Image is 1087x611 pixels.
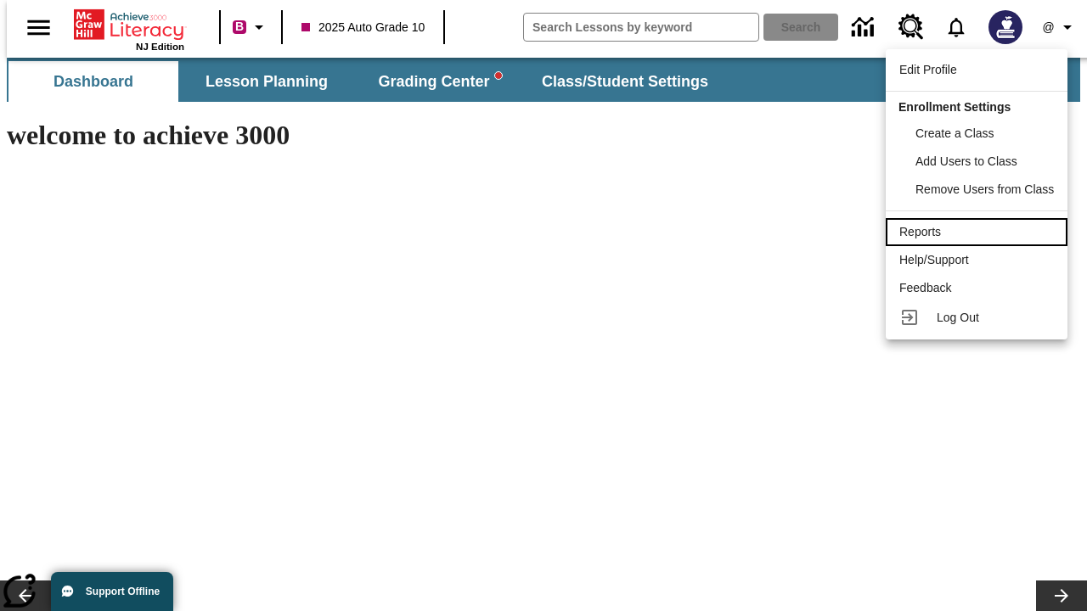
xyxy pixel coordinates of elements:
[899,225,941,238] span: Reports
[915,182,1054,196] span: Remove Users from Class
[899,281,951,294] span: Feedback
[899,63,957,76] span: Edit Profile
[915,154,1017,168] span: Add Users to Class
[915,126,994,140] span: Create a Class
[898,100,1011,114] span: Enrollment Settings
[899,253,969,266] span: Help/Support
[937,311,979,324] span: Log Out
